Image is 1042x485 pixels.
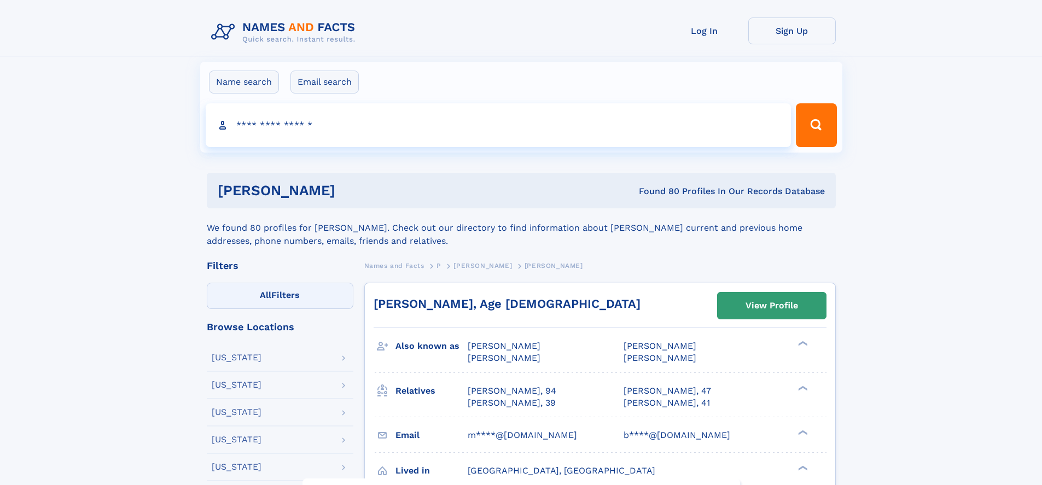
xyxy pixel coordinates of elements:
[212,463,261,471] div: [US_STATE]
[436,262,441,270] span: P
[436,259,441,272] a: P
[661,17,748,44] a: Log In
[206,103,791,147] input: search input
[207,322,353,332] div: Browse Locations
[468,353,540,363] span: [PERSON_NAME]
[453,262,512,270] span: [PERSON_NAME]
[207,261,353,271] div: Filters
[260,290,271,300] span: All
[718,293,826,319] a: View Profile
[795,464,808,471] div: ❯
[795,340,808,347] div: ❯
[207,208,836,248] div: We found 80 profiles for [PERSON_NAME]. Check out our directory to find information about [PERSON...
[209,71,279,94] label: Name search
[795,384,808,391] div: ❯
[212,381,261,389] div: [US_STATE]
[624,353,696,363] span: [PERSON_NAME]
[624,385,711,397] a: [PERSON_NAME], 47
[468,385,556,397] a: [PERSON_NAME], 94
[395,426,468,445] h3: Email
[746,293,798,318] div: View Profile
[218,184,487,197] h1: [PERSON_NAME]
[624,341,696,351] span: [PERSON_NAME]
[207,283,353,309] label: Filters
[364,259,424,272] a: Names and Facts
[468,341,540,351] span: [PERSON_NAME]
[212,435,261,444] div: [US_STATE]
[290,71,359,94] label: Email search
[207,17,364,47] img: Logo Names and Facts
[468,397,556,409] a: [PERSON_NAME], 39
[453,259,512,272] a: [PERSON_NAME]
[212,353,261,362] div: [US_STATE]
[624,397,710,409] a: [PERSON_NAME], 41
[468,465,655,476] span: [GEOGRAPHIC_DATA], [GEOGRAPHIC_DATA]
[395,337,468,355] h3: Also known as
[525,262,583,270] span: [PERSON_NAME]
[748,17,836,44] a: Sign Up
[796,103,836,147] button: Search Button
[374,297,641,311] a: [PERSON_NAME], Age [DEMOGRAPHIC_DATA]
[487,185,825,197] div: Found 80 Profiles In Our Records Database
[795,429,808,436] div: ❯
[212,408,261,417] div: [US_STATE]
[395,382,468,400] h3: Relatives
[395,461,468,480] h3: Lived in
